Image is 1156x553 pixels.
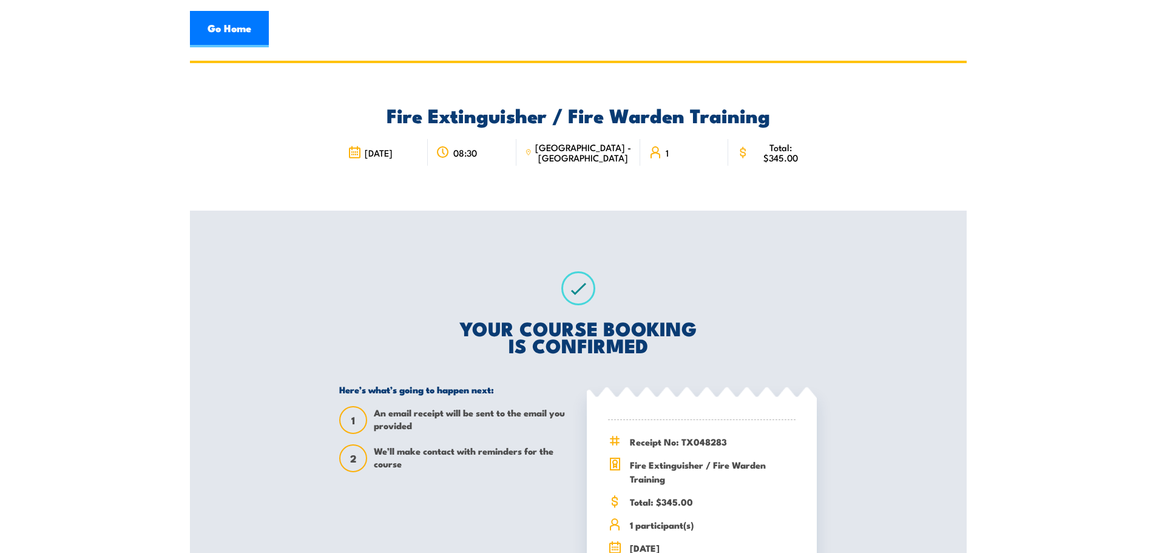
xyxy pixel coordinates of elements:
[340,452,366,465] span: 2
[535,142,632,163] span: [GEOGRAPHIC_DATA] - [GEOGRAPHIC_DATA]
[630,458,796,486] span: Fire Extinguisher / Fire Warden Training
[453,148,477,158] span: 08:30
[374,444,569,472] span: We’ll make contact with reminders for the course
[365,148,393,158] span: [DATE]
[666,148,669,158] span: 1
[339,106,817,123] h2: Fire Extinguisher / Fire Warden Training
[190,11,269,47] a: Go Home
[630,435,796,449] span: Receipt No: TX048283
[630,518,796,532] span: 1 participant(s)
[753,142,808,163] span: Total: $345.00
[339,384,569,395] h5: Here’s what’s going to happen next:
[374,406,569,434] span: An email receipt will be sent to the email you provided
[630,495,796,509] span: Total: $345.00
[339,319,817,353] h2: YOUR COURSE BOOKING IS CONFIRMED
[340,414,366,427] span: 1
